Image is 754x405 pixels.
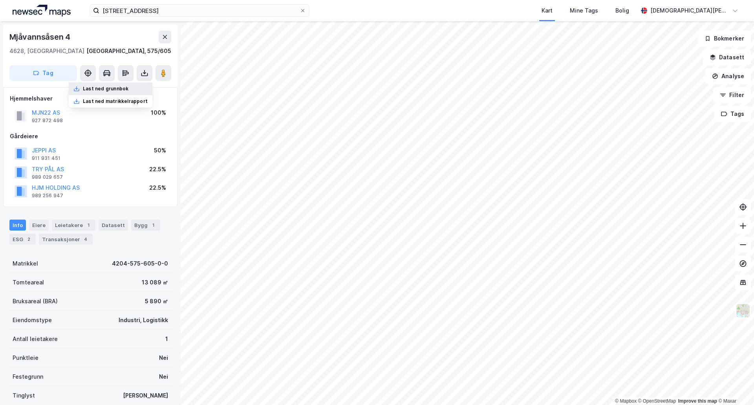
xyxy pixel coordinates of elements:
div: ESG [9,234,36,245]
div: Datasett [99,220,128,231]
div: [PERSON_NAME] [123,391,168,400]
div: 22.5% [149,165,166,174]
div: Tinglyst [13,391,35,400]
input: Søk på adresse, matrikkel, gårdeiere, leietakere eller personer [99,5,300,16]
button: Tag [9,65,77,81]
button: Filter [713,87,751,103]
div: 927 872 498 [32,117,63,124]
div: 13 089 ㎡ [142,278,168,287]
div: Last ned grunnbok [83,86,128,92]
img: logo.a4113a55bc3d86da70a041830d287a7e.svg [13,5,71,16]
button: Tags [714,106,751,122]
div: Matrikkel [13,259,38,268]
div: Info [9,220,26,231]
button: Analyse [705,68,751,84]
button: Bokmerker [698,31,751,46]
div: 4628, [GEOGRAPHIC_DATA] [9,46,84,56]
div: 1 [149,221,157,229]
div: 5 890 ㎡ [145,297,168,306]
div: 2 [25,235,33,243]
iframe: Chat Widget [715,367,754,405]
a: Improve this map [678,398,717,404]
div: Transaksjoner [39,234,93,245]
div: 100% [151,108,166,117]
div: Antall leietakere [13,334,58,344]
div: Mjåvannsåsen 4 [9,31,72,43]
div: 22.5% [149,183,166,192]
div: Punktleie [13,353,38,363]
div: [GEOGRAPHIC_DATA], 575/605 [86,46,171,56]
div: Kart [542,6,553,15]
div: Gårdeiere [10,132,171,141]
div: Festegrunn [13,372,43,381]
div: Bruksareal (BRA) [13,297,58,306]
div: Last ned matrikkelrapport [83,98,148,104]
div: Leietakere [52,220,95,231]
div: Bygg [131,220,160,231]
div: Industri, Logistikk [119,315,168,325]
div: Nei [159,353,168,363]
div: Bolig [615,6,629,15]
div: Hjemmelshaver [10,94,171,103]
div: 1 [84,221,92,229]
div: Tomteareal [13,278,44,287]
div: 4204-575-605-0-0 [112,259,168,268]
div: Kontrollprogram for chat [715,367,754,405]
div: Eiendomstype [13,315,52,325]
div: 911 931 451 [32,155,60,161]
div: Eiere [29,220,49,231]
div: 989 256 947 [32,192,63,199]
div: 1 [165,334,168,344]
a: OpenStreetMap [638,398,676,404]
div: [DEMOGRAPHIC_DATA][PERSON_NAME] [650,6,729,15]
a: Mapbox [615,398,637,404]
div: Mine Tags [570,6,598,15]
div: 4 [82,235,90,243]
img: Z [736,303,750,318]
div: 50% [154,146,166,155]
div: 989 029 657 [32,174,63,180]
button: Datasett [703,49,751,65]
div: Nei [159,372,168,381]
